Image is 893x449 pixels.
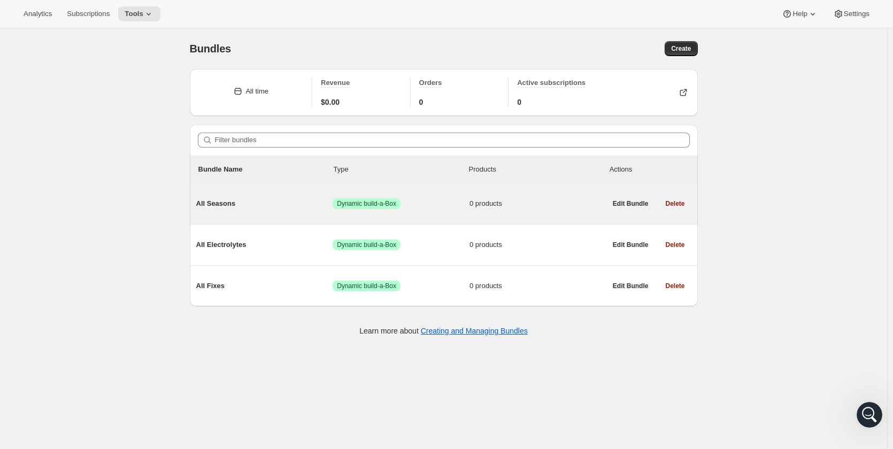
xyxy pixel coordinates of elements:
[857,402,882,428] iframe: Intercom live chat
[775,6,824,21] button: Help
[7,4,27,25] button: go back
[665,199,684,208] span: Delete
[17,316,197,370] div: The subscription widget can be hidden by modifying its display settings. In the code, you can set...
[9,193,205,226] div: Cubberd says…
[52,5,121,13] h1: [PERSON_NAME]
[337,282,396,290] span: Dynamic build-a-Box
[68,342,76,350] button: Start recording
[67,10,110,18] span: Subscriptions
[419,79,442,87] span: Orders
[118,6,160,21] button: Tools
[17,342,25,350] button: Upload attachment
[421,327,528,335] a: Creating and Managing Bundles
[419,97,424,107] span: 0
[469,198,606,209] span: 0 products
[17,232,167,253] div: Alright, feel free to let me know if you need any assistance or have questions.
[665,282,684,290] span: Delete
[665,41,697,56] button: Create
[9,130,175,185] div: Would you like me to connect you with a human agent? Or if you tell me what you need help with, I...
[34,342,42,350] button: Emoji picker
[90,52,196,74] div: Download transcript
[24,10,52,18] span: Analytics
[665,241,684,249] span: Delete
[469,281,606,291] span: 0 products
[469,164,604,175] div: Products
[79,105,197,115] div: Can i chat with support agent ?
[517,79,586,87] span: Active subscriptions
[196,239,333,250] span: All Electrolytes
[334,164,469,175] div: Type
[17,6,58,21] button: Analytics
[671,44,691,53] span: Create
[613,241,649,249] span: Edit Bundle
[196,198,333,209] span: All Seasons
[112,36,188,47] div: Expand window
[613,199,649,208] span: Edit Bundle
[9,319,205,337] textarea: Message…
[337,199,396,208] span: Dynamic build-a-Box
[9,130,205,193] div: Fin says…
[9,226,205,268] div: Fin says…
[52,13,104,24] p: Active 11h ago
[9,84,205,98] div: [DATE]
[167,4,188,25] button: Home
[90,30,196,52] div: Expand window
[245,86,268,97] div: All time
[71,98,205,122] div: Can i chat with support agent ?
[198,164,334,175] p: Bundle Name
[196,281,333,291] span: All Fixes
[39,268,205,301] div: how to remove subscription widget in collection page on card product
[183,337,201,354] button: Send a message…
[659,237,691,252] button: Delete
[190,43,232,55] span: Bundles
[606,196,655,211] button: Edit Bundle
[60,6,116,21] button: Subscriptions
[47,274,197,295] div: how to remove subscription widget in collection page on card product
[215,133,690,148] input: Filter bundles
[517,97,521,107] span: 0
[9,98,205,130] div: Cubberd says…
[321,97,340,107] span: $0.00
[17,137,167,179] div: Would you like me to connect you with a human agent? Or if you tell me what you need help with, I...
[9,226,175,259] div: Alright, feel free to let me know if you need any assistance or have questions.
[321,79,350,87] span: Revenue
[9,268,205,310] div: Cubberd says…
[188,4,207,24] div: Close
[659,278,691,293] button: Delete
[30,6,48,23] img: Profile image for Brian
[187,200,197,211] div: No
[606,278,655,293] button: Edit Bundle
[606,237,655,252] button: Edit Bundle
[827,6,876,21] button: Settings
[610,164,689,175] div: Actions
[659,196,691,211] button: Delete
[469,239,606,250] span: 0 products
[792,10,807,18] span: Help
[112,58,188,69] div: Download transcript
[125,10,143,18] span: Tools
[359,326,527,336] p: Learn more about
[337,241,396,249] span: Dynamic build-a-Box
[178,193,205,217] div: No
[613,282,649,290] span: Edit Bundle
[51,342,59,350] button: Gif picker
[844,10,869,18] span: Settings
